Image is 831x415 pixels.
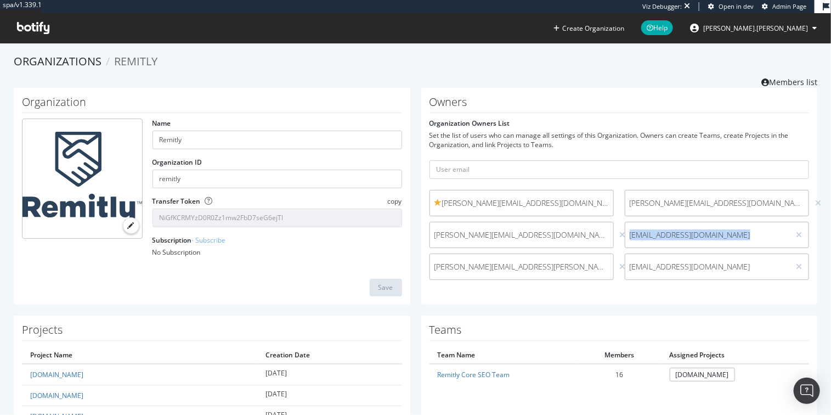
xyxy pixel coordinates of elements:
span: copy [388,197,402,206]
th: Members [578,346,662,364]
span: [PERSON_NAME][EMAIL_ADDRESS][DOMAIN_NAME] [434,198,609,209]
a: Remitly Core SEO Team [438,370,510,379]
span: [EMAIL_ADDRESS][DOMAIN_NAME] [630,261,785,272]
label: Transfer Token [152,197,201,206]
button: [PERSON_NAME].[PERSON_NAME] [681,19,826,37]
span: Remitly [114,54,157,69]
div: Viz Debugger: [642,2,682,11]
h1: Projects [22,324,402,341]
button: Save [370,279,402,296]
a: - Subscribe [192,235,226,245]
span: [EMAIL_ADDRESS][DOMAIN_NAME] [630,229,785,240]
th: Assigned Projects [662,346,809,364]
span: [PERSON_NAME][EMAIL_ADDRESS][DOMAIN_NAME] [434,229,609,240]
input: name [152,131,402,149]
h1: Teams [429,324,810,341]
div: Open Intercom Messenger [794,378,820,404]
label: Organization ID [152,158,202,167]
span: Open in dev [719,2,754,10]
label: Organization Owners List [429,119,510,128]
label: Name [152,119,171,128]
span: [PERSON_NAME][EMAIL_ADDRESS][PERSON_NAME][DOMAIN_NAME] [434,261,609,272]
div: Set the list of users who can manage all settings of this Organization. Owners can create Teams, ... [429,131,810,149]
input: User email [429,160,810,179]
a: [DOMAIN_NAME] [670,368,735,382]
h1: Organization [22,96,402,113]
ol: breadcrumbs [14,54,817,70]
td: [DATE] [257,364,402,385]
a: Open in dev [708,2,754,11]
td: 16 [578,364,662,385]
span: [PERSON_NAME][EMAIL_ADDRESS][DOMAIN_NAME] [630,198,804,209]
span: Help [641,20,673,35]
a: Organizations [14,54,101,69]
a: [DOMAIN_NAME] [30,370,83,379]
span: alex.johnson [703,24,808,33]
h1: Owners [429,96,810,113]
th: Team Name [429,346,578,364]
label: Subscription [152,235,226,245]
div: Save [378,283,393,292]
a: Admin Page [762,2,806,11]
input: Organization ID [152,170,402,188]
th: Creation Date [257,346,402,364]
button: Create Organization [553,23,625,33]
th: Project Name [22,346,257,364]
td: [DATE] [257,385,402,406]
a: Members list [761,74,817,88]
div: No Subscription [152,248,402,257]
a: [DOMAIN_NAME] [30,391,83,400]
span: Admin Page [772,2,806,10]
